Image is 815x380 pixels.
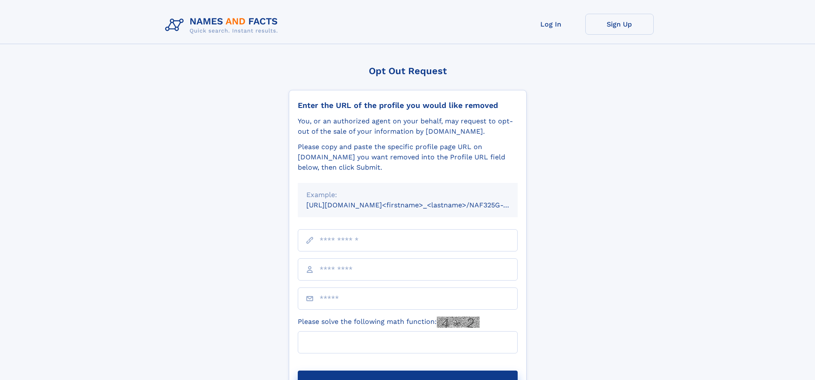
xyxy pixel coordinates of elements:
[162,14,285,37] img: Logo Names and Facts
[289,66,527,76] div: Opt Out Request
[298,101,518,110] div: Enter the URL of the profile you would like removed
[306,190,509,200] div: Example:
[298,142,518,173] div: Please copy and paste the specific profile page URL on [DOMAIN_NAME] you want removed into the Pr...
[517,14,585,35] a: Log In
[298,116,518,137] div: You, or an authorized agent on your behalf, may request to opt-out of the sale of your informatio...
[585,14,654,35] a: Sign Up
[306,201,534,209] small: [URL][DOMAIN_NAME]<firstname>_<lastname>/NAF325G-xxxxxxxx
[298,317,480,328] label: Please solve the following math function:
